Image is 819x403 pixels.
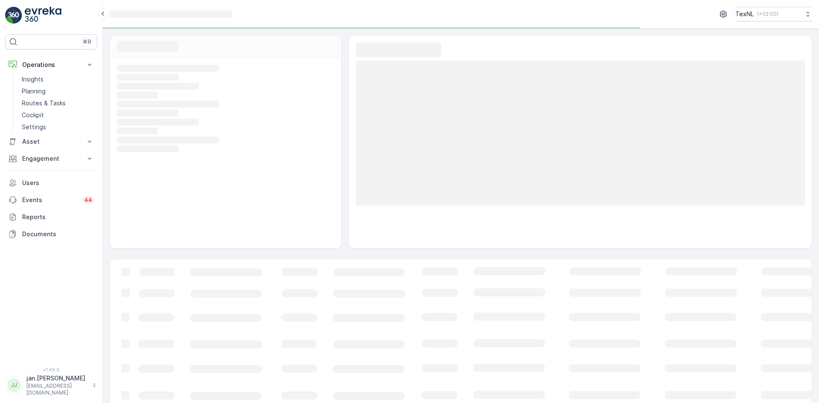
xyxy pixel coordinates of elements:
[22,196,78,204] p: Events
[83,38,91,45] p: ⌘B
[5,209,97,226] a: Reports
[22,137,80,146] p: Asset
[18,97,97,109] a: Routes & Tasks
[22,154,80,163] p: Engagement
[22,123,46,131] p: Settings
[22,75,44,84] p: Insights
[5,7,22,24] img: logo
[22,61,80,69] p: Operations
[735,10,754,18] p: TexNL
[5,374,97,396] button: JJjan.[PERSON_NAME][EMAIL_ADDRESS][DOMAIN_NAME]
[22,213,94,221] p: Reports
[18,109,97,121] a: Cockpit
[18,121,97,133] a: Settings
[22,111,44,119] p: Cockpit
[735,7,812,21] button: TexNL(+02:00)
[5,150,97,167] button: Engagement
[757,11,778,17] p: ( +02:00 )
[26,383,88,396] p: [EMAIL_ADDRESS][DOMAIN_NAME]
[5,56,97,73] button: Operations
[22,87,46,96] p: Planning
[26,374,88,383] p: jan.[PERSON_NAME]
[84,197,92,203] p: 44
[5,367,97,372] span: v 1.49.0
[7,378,21,392] div: JJ
[18,73,97,85] a: Insights
[22,179,94,187] p: Users
[5,226,97,243] a: Documents
[5,133,97,150] button: Asset
[25,7,61,24] img: logo_light-DOdMpM7g.png
[5,174,97,191] a: Users
[22,230,94,238] p: Documents
[5,191,97,209] a: Events44
[22,99,66,107] p: Routes & Tasks
[18,85,97,97] a: Planning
